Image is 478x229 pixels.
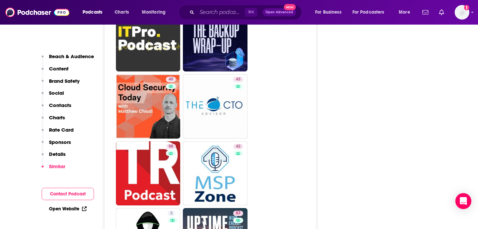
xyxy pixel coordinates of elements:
[42,102,71,114] button: Contacts
[110,7,133,18] a: Charts
[49,139,71,145] p: Sponsors
[310,7,350,18] button: open menu
[284,4,296,10] span: New
[265,11,293,14] span: Open Advanced
[42,53,94,65] button: Reach & Audience
[42,65,69,78] button: Content
[49,65,69,72] p: Content
[236,76,240,83] span: 43
[116,141,181,206] a: 50
[49,163,65,170] p: Similar
[166,144,176,149] a: 50
[42,188,94,200] button: Contact Podcast
[49,102,71,108] p: Contacts
[42,139,71,151] button: Sponsors
[315,8,341,17] span: For Business
[49,114,65,121] p: Charts
[42,78,80,90] button: Brand Safety
[42,163,65,175] button: Similar
[49,206,87,212] a: Open Website
[168,211,175,216] a: 2
[116,74,181,139] a: 40
[83,8,102,17] span: Podcasts
[169,143,173,150] span: 50
[455,5,469,20] span: Logged in as InkhouseWaltham
[233,211,243,216] a: 57
[49,127,74,133] p: Rate Card
[5,6,69,19] img: Podchaser - Follow, Share and Rate Podcasts
[399,8,410,17] span: More
[436,7,447,18] a: Show notifications dropdown
[166,77,176,82] a: 40
[183,74,247,139] a: 43
[116,7,181,71] a: 48
[49,90,64,96] p: Social
[42,127,74,139] button: Rate Card
[394,7,418,18] button: open menu
[42,90,64,102] button: Social
[420,7,431,18] a: Show notifications dropdown
[169,76,173,83] span: 40
[245,8,257,17] span: ⌘ K
[49,151,66,157] p: Details
[455,5,469,20] button: Show profile menu
[185,5,308,20] div: Search podcasts, credits, & more...
[49,78,80,84] p: Brand Safety
[42,114,65,127] button: Charts
[183,141,247,206] a: 42
[78,7,111,18] button: open menu
[455,193,471,209] div: Open Intercom Messenger
[49,53,94,59] p: Reach & Audience
[137,7,174,18] button: open menu
[236,143,240,150] span: 42
[464,5,469,10] svg: Add a profile image
[197,7,245,18] input: Search podcasts, credits, & more...
[348,7,394,18] button: open menu
[42,151,66,163] button: Details
[352,8,384,17] span: For Podcasters
[233,77,243,82] a: 43
[115,8,129,17] span: Charts
[233,144,243,149] a: 42
[142,8,166,17] span: Monitoring
[455,5,469,20] img: User Profile
[236,210,240,217] span: 57
[170,210,173,217] span: 2
[262,8,296,16] button: Open AdvancedNew
[183,7,247,71] a: 51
